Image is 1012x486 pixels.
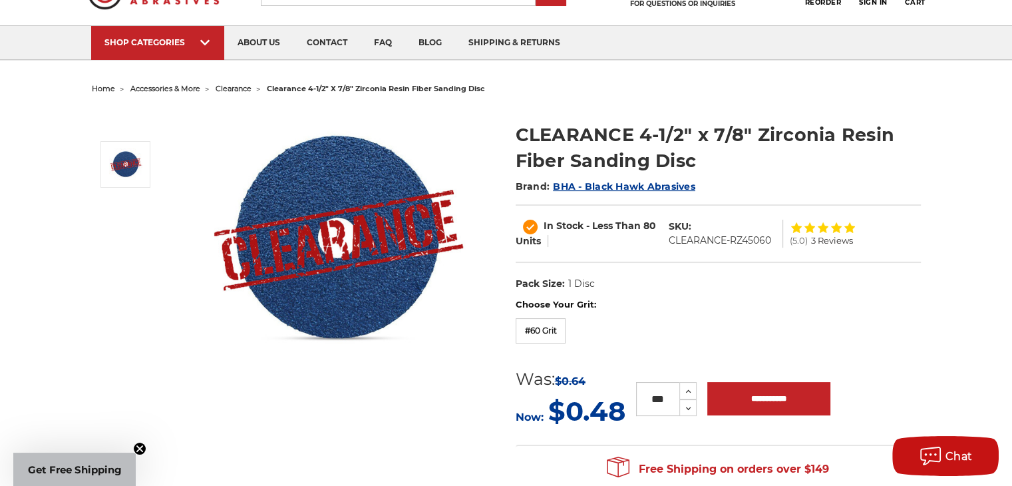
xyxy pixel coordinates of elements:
dt: SKU: [669,220,691,234]
dt: Pack Size: [516,277,565,291]
div: Get Free ShippingClose teaser [13,453,136,486]
span: - Less Than [586,220,641,232]
span: Brand: [516,180,550,192]
label: Choose Your Grit: [516,298,921,312]
dd: 1 Disc [568,277,594,291]
span: $0.48 [548,395,625,427]
div: SHOP CATEGORIES [104,37,211,47]
span: In Stock [544,220,584,232]
h1: CLEARANCE 4-1/2" x 7/8" Zirconia Resin Fiber Sanding Disc [516,122,921,174]
img: CLEARANCE 4-1/2" zirc resin fiber disc [109,148,142,181]
span: Now: [516,411,544,423]
span: $0.64 [555,375,586,387]
dd: CLEARANCE-RZ45060 [669,234,771,248]
span: Units [516,235,541,247]
a: BHA - Black Hawk Abrasives [553,180,695,192]
button: Close teaser [133,442,146,455]
a: about us [224,26,293,60]
span: 3 Reviews [811,236,853,245]
img: CLEARANCE 4-1/2" zirc resin fiber disc [206,108,472,373]
span: Free Shipping on orders over $149 [607,456,829,483]
a: home [92,84,115,93]
a: clearance [216,84,252,93]
span: Get Free Shipping [28,463,122,476]
a: contact [293,26,361,60]
a: faq [361,26,405,60]
span: (5.0) [790,236,808,245]
a: accessories & more [130,84,200,93]
div: Was: [516,367,625,392]
span: clearance 4-1/2" x 7/8" zirconia resin fiber sanding disc [267,84,485,93]
span: 80 [643,220,656,232]
a: blog [405,26,455,60]
a: shipping & returns [455,26,574,60]
button: Chat [892,436,999,476]
span: Chat [945,450,973,463]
